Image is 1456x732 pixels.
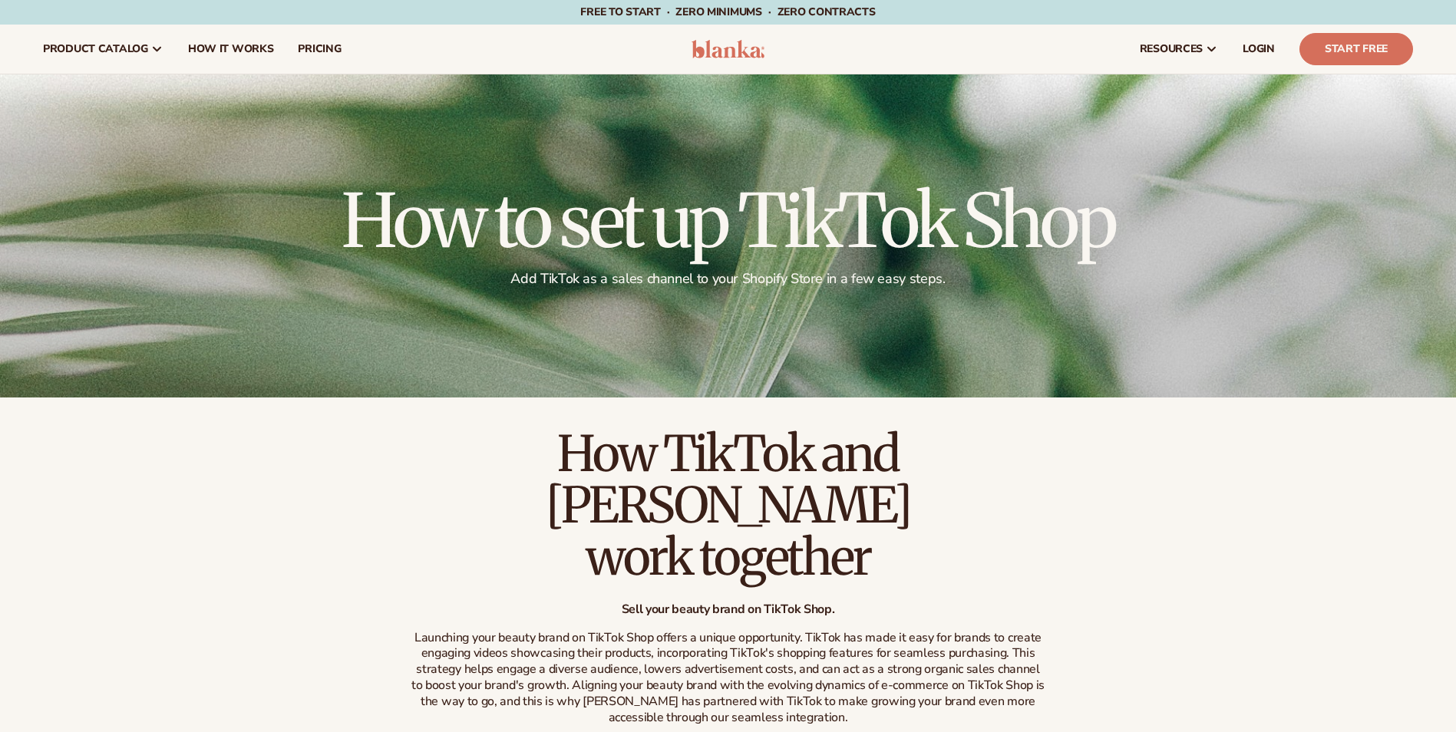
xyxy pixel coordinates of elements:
p: Add TikTok as a sales channel to your Shopify Store in a few easy steps. [342,270,1114,288]
span: product catalog [43,43,148,55]
a: Start Free [1299,33,1413,65]
span: Free to start · ZERO minimums · ZERO contracts [580,5,875,19]
a: LOGIN [1230,25,1287,74]
a: How It Works [176,25,286,74]
span: How It Works [188,43,274,55]
span: LOGIN [1243,43,1275,55]
span: pricing [298,43,341,55]
p: Launching your beauty brand on TikTok Shop offers a unique opportunity. TikTok has made it easy f... [410,630,1047,726]
span: resources [1140,43,1203,55]
a: resources [1127,25,1230,74]
strong: Sell your beauty brand on TikTok Shop. [622,601,835,618]
h1: How to set up TikTok Shop [342,184,1114,258]
a: product catalog [31,25,176,74]
a: pricing [286,25,353,74]
h2: How TikTok and [PERSON_NAME] work together [410,428,1047,583]
img: logo [692,40,764,58]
